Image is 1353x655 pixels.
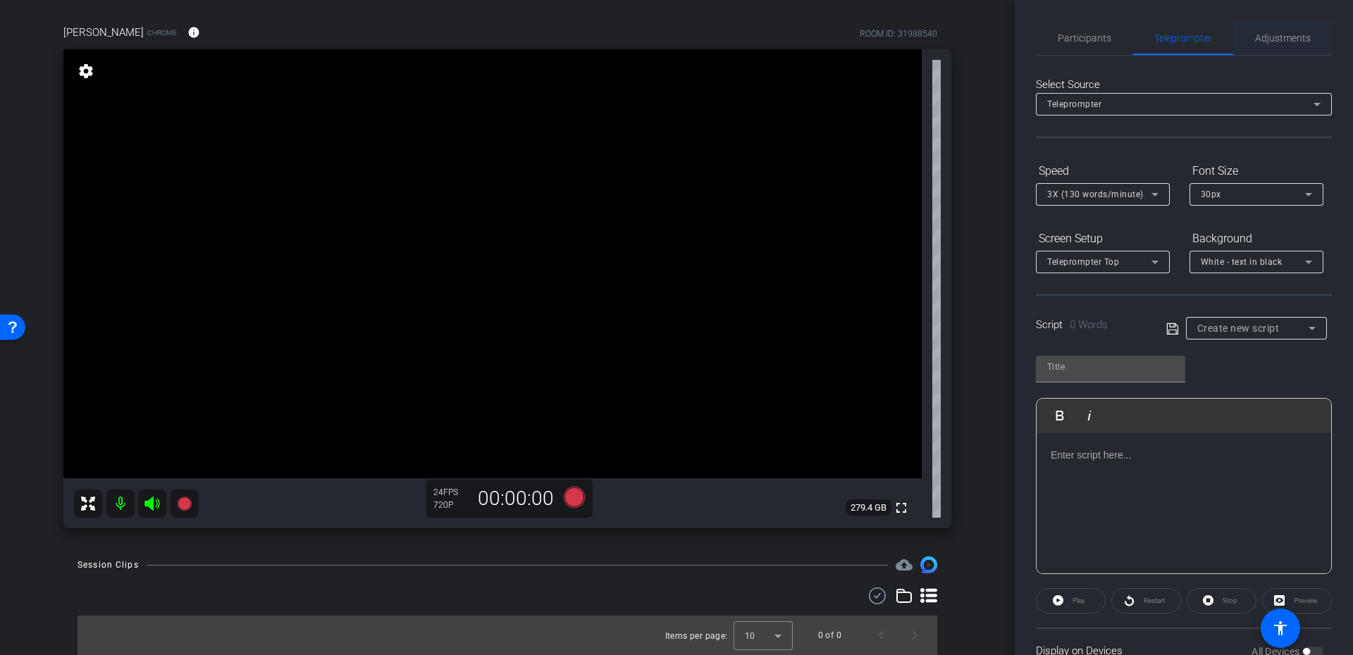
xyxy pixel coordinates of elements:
span: FPS [443,487,458,497]
div: Session Clips [78,558,139,572]
span: 3X (130 words/minute) [1047,189,1144,199]
button: Next page [898,618,932,652]
div: Script [1036,317,1147,333]
span: Teleprompter Top [1047,257,1119,267]
button: Bold (Ctrl+B) [1046,401,1073,430]
mat-icon: fullscreen [893,499,910,516]
div: Screen Setup [1036,227,1170,251]
div: Font Size [1190,159,1323,183]
div: Background [1190,227,1323,251]
mat-icon: info [187,26,200,39]
div: Speed [1036,159,1170,183]
img: Session clips [920,556,937,573]
span: Create new script [1197,323,1280,334]
span: White - text in black [1201,257,1283,267]
div: 00:00:00 [469,487,563,511]
mat-icon: accessibility [1272,620,1289,637]
span: Teleprompter [1047,99,1101,109]
div: 0 of 0 [818,628,841,642]
div: 720P [433,499,469,511]
mat-icon: cloud_upload [896,556,913,573]
span: Adjustments [1255,33,1311,43]
span: 279.4 GB [846,499,891,516]
div: ROOM ID: 31988540 [860,27,937,40]
button: Italic (Ctrl+I) [1076,401,1103,430]
span: [PERSON_NAME] [63,25,144,40]
span: 0 Words [1070,318,1108,331]
div: Select Source [1036,77,1332,93]
span: Destinations for your clips [896,556,913,573]
button: Previous page [864,618,898,652]
span: 30px [1201,189,1221,199]
span: Chrome [147,27,177,38]
input: Title [1047,358,1174,375]
mat-icon: settings [76,63,96,80]
span: Teleprompter [1154,33,1212,43]
div: 24 [433,487,469,498]
div: Items per page: [665,629,728,643]
span: Participants [1058,33,1111,43]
